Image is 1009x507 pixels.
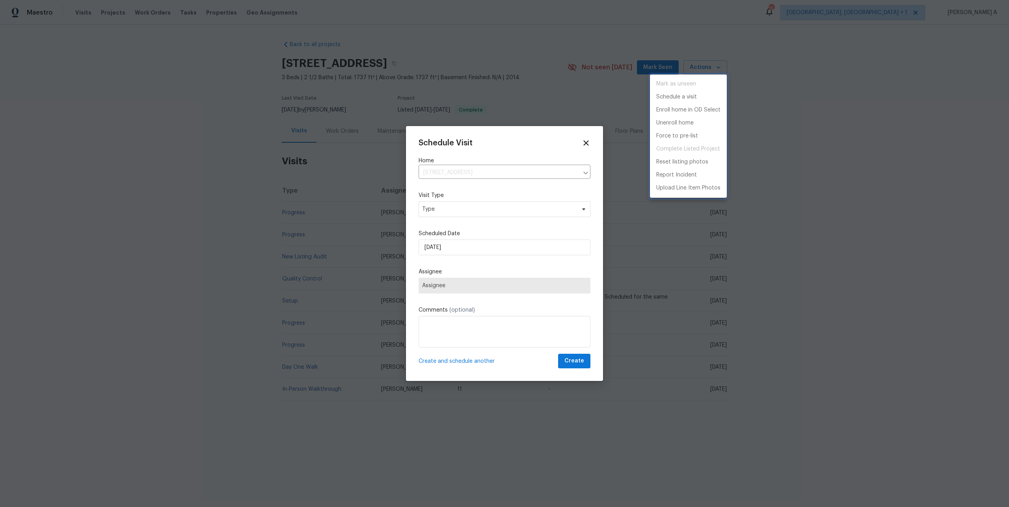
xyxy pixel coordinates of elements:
p: Unenroll home [656,119,694,127]
p: Schedule a visit [656,93,697,101]
p: Report Incident [656,171,697,179]
p: Enroll home in OD Select [656,106,720,114]
p: Upload Line Item Photos [656,184,720,192]
span: Project is already completed [650,143,727,156]
p: Reset listing photos [656,158,708,166]
p: Force to pre-list [656,132,698,140]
